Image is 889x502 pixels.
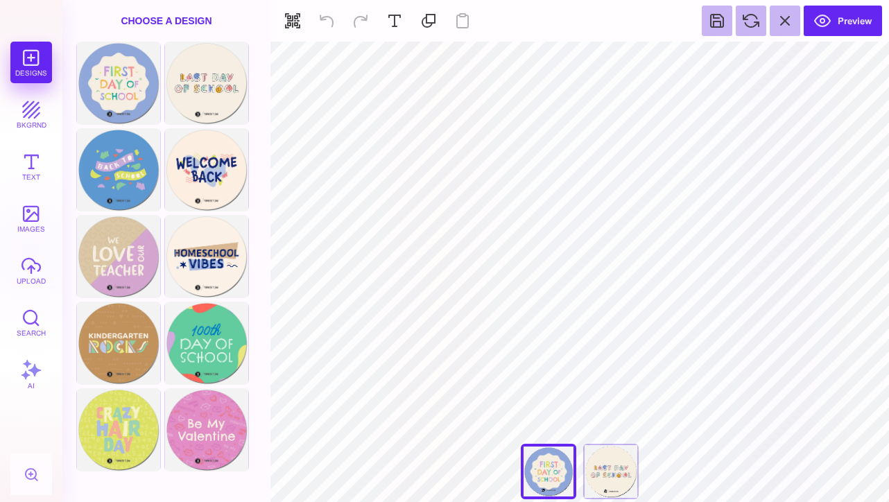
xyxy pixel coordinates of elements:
[10,198,52,239] button: images
[10,250,52,291] button: upload
[10,302,52,343] button: Search
[10,94,52,135] button: bkgrnd
[804,6,882,36] button: Preview
[10,146,52,187] button: Text
[10,354,52,395] button: AI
